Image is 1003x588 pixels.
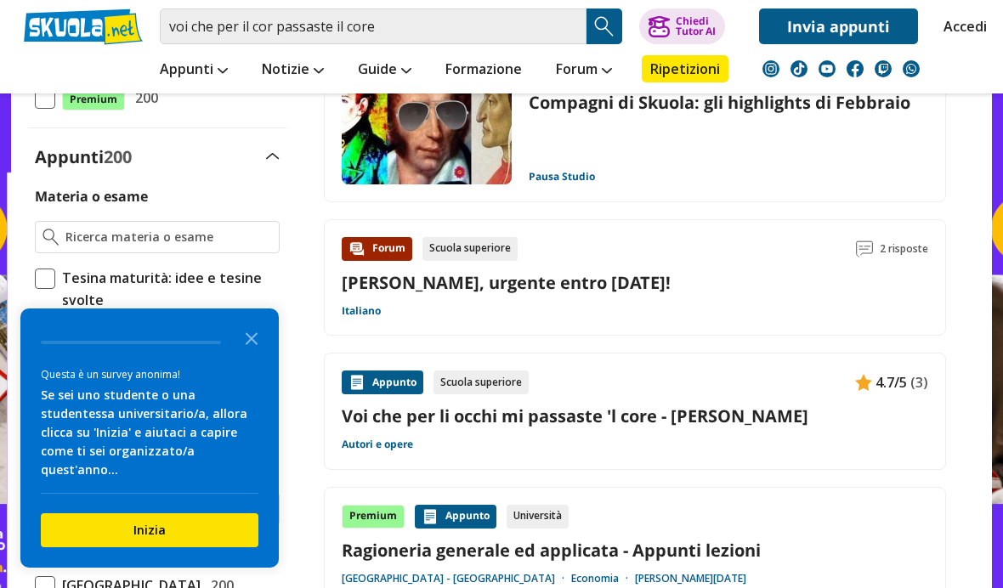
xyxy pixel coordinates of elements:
[422,508,439,525] img: Appunti contenuto
[342,539,928,562] a: Ragioneria generale ed applicata - Appunti lezioni
[160,8,586,44] input: Cerca appunti, riassunti o versioni
[156,55,232,86] a: Appunti
[348,374,365,391] img: Appunti contenuto
[552,55,616,86] a: Forum
[856,240,873,257] img: Commenti lettura
[42,229,59,246] img: Ricerca materia o esame
[639,8,725,44] button: ChiediTutor AI
[422,237,518,261] div: Scuola superiore
[910,371,928,393] span: (3)
[41,366,258,382] div: Questa è un survey anonima!
[586,8,622,44] button: Search Button
[235,320,269,354] button: Close the survey
[342,304,381,318] a: Italiano
[342,572,571,585] a: [GEOGRAPHIC_DATA] - [GEOGRAPHIC_DATA]
[41,386,258,479] div: Se sei uno studente o una studentessa universitario/a, allora clicca su 'Inizia' e aiutaci a capi...
[62,88,125,110] span: Premium
[529,170,595,184] a: Pausa Studio
[762,60,779,77] img: instagram
[875,60,892,77] img: twitch
[855,374,872,391] img: Appunti contenuto
[676,16,716,37] div: Chiedi Tutor AI
[415,505,496,529] div: Appunto
[104,145,132,168] span: 200
[348,240,365,257] img: Forum contenuto
[128,87,158,109] span: 200
[642,55,728,82] a: Ripetizioni
[433,370,529,394] div: Scuola superiore
[759,8,918,44] a: Invia appunti
[943,8,979,44] a: Accedi
[35,145,132,168] label: Appunti
[266,153,280,160] img: Apri e chiudi sezione
[507,505,569,529] div: Università
[258,55,328,86] a: Notizie
[354,55,416,86] a: Guide
[342,57,512,184] img: Immagine news
[342,370,423,394] div: Appunto
[635,572,746,585] a: [PERSON_NAME][DATE]
[65,229,272,246] input: Ricerca materia o esame
[819,60,836,77] img: youtube
[875,371,907,393] span: 4.7/5
[847,60,864,77] img: facebook
[790,60,807,77] img: tiktok
[20,308,279,568] div: Survey
[571,572,635,585] a: Economia
[55,267,280,311] span: Tesina maturità: idee e tesine svolte
[41,513,258,547] button: Inizia
[342,271,671,294] a: [PERSON_NAME], urgente entro [DATE]!
[880,237,928,261] span: 2 risposte
[592,14,617,39] img: Cerca appunti, riassunti o versioni
[529,91,910,114] a: Compagni di Skuola: gli highlights di Febbraio
[35,187,148,206] label: Materia o esame
[342,438,413,451] a: Autori e opere
[342,505,405,529] div: Premium
[342,404,928,427] a: Voi che per li occhi mi passaste 'l core - [PERSON_NAME]
[441,55,526,86] a: Formazione
[903,60,920,77] img: WhatsApp
[342,237,412,261] div: Forum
